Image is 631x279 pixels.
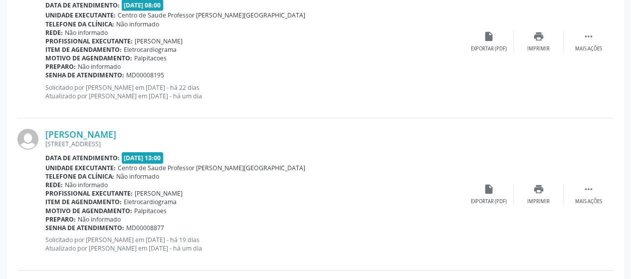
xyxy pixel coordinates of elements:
b: Telefone da clínica: [45,172,114,181]
b: Data de atendimento: [45,154,120,162]
span: Não informado [116,20,159,28]
b: Preparo: [45,215,76,224]
div: Exportar (PDF) [471,45,507,52]
img: img [17,129,38,150]
div: Imprimir [527,45,550,52]
span: MD00008195 [126,71,164,79]
i: insert_drive_file [483,31,494,42]
span: MD00008877 [126,224,164,232]
span: Não informado [78,62,121,71]
i: insert_drive_file [483,184,494,195]
b: Item de agendamento: [45,45,122,54]
b: Motivo de agendamento: [45,207,132,215]
span: Palpitacoes [134,207,167,215]
b: Data de atendimento: [45,1,120,9]
span: Eletrocardiograma [124,45,177,54]
b: Senha de atendimento: [45,71,124,79]
b: Telefone da clínica: [45,20,114,28]
b: Senha de atendimento: [45,224,124,232]
span: Centro de Saude Professor [PERSON_NAME][GEOGRAPHIC_DATA] [118,11,305,19]
span: Palpitacoes [134,54,167,62]
i:  [583,31,594,42]
span: [PERSON_NAME] [135,189,183,198]
b: Motivo de agendamento: [45,54,132,62]
div: Mais ações [575,45,602,52]
b: Profissional executante: [45,37,133,45]
p: Solicitado por [PERSON_NAME] em [DATE] - há 19 dias Atualizado por [PERSON_NAME] em [DATE] - há u... [45,236,464,253]
span: [DATE] 13:00 [122,152,164,164]
span: Eletrocardiograma [124,198,177,206]
i: print [533,184,544,195]
div: Imprimir [527,198,550,205]
b: Rede: [45,181,63,189]
span: Não informado [78,215,121,224]
span: Não informado [65,28,108,37]
div: Exportar (PDF) [471,198,507,205]
div: [STREET_ADDRESS] [45,140,464,148]
a: [PERSON_NAME] [45,129,116,140]
span: Centro de Saude Professor [PERSON_NAME][GEOGRAPHIC_DATA] [118,164,305,172]
span: Não informado [116,172,159,181]
p: Solicitado por [PERSON_NAME] em [DATE] - há 22 dias Atualizado por [PERSON_NAME] em [DATE] - há u... [45,83,464,100]
i:  [583,184,594,195]
b: Item de agendamento: [45,198,122,206]
i: print [533,31,544,42]
b: Unidade executante: [45,11,116,19]
span: Não informado [65,181,108,189]
span: [PERSON_NAME] [135,37,183,45]
b: Unidade executante: [45,164,116,172]
b: Preparo: [45,62,76,71]
div: Mais ações [575,198,602,205]
b: Rede: [45,28,63,37]
b: Profissional executante: [45,189,133,198]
